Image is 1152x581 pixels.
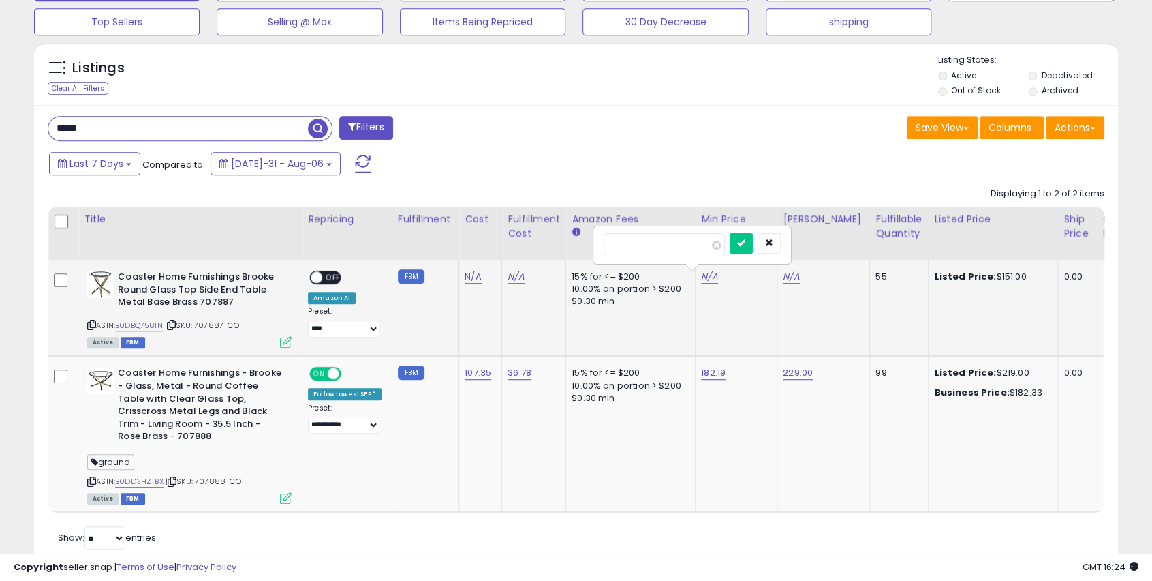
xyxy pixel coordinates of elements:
[115,476,164,488] a: B0DD3HZTBX
[988,121,1031,134] span: Columns
[508,366,531,380] a: 36.78
[166,476,241,487] span: | SKU: 707888-CO
[701,270,717,284] a: N/A
[308,212,386,226] div: Repricing
[118,271,283,312] b: Coaster Home Furnishings Brooke Round Glass Top Side End Table Metal Base Brass 707887
[14,561,236,574] div: seller snap | |
[951,70,976,81] label: Active
[87,367,114,394] img: 41BugCvz9UL._SL40_.jpg
[400,8,565,35] button: Items Being Repriced
[572,392,685,404] div: $0.30 min
[398,366,424,380] small: FBM
[87,454,134,470] span: ground
[701,366,726,380] a: 182.19
[87,271,114,298] img: 41LU3soUACL._SL40_.jpg
[1042,85,1078,96] label: Archived
[87,493,119,505] span: All listings currently available for purchase on Amazon
[766,8,931,35] button: shipping
[87,337,119,348] span: All listings currently available for purchase on Amazon
[14,561,63,573] strong: Copyright
[875,271,918,283] div: 55
[907,116,978,139] button: Save View
[934,212,1052,226] div: Listed Price
[465,212,496,226] div: Cost
[142,158,205,171] span: Compared to:
[398,212,453,226] div: Fulfillment
[211,152,341,175] button: [DATE]-31 - Aug-06
[980,116,1044,139] button: Columns
[69,157,123,170] span: Last 7 Days
[572,271,685,283] div: 15% for <= $200
[783,212,864,226] div: [PERSON_NAME]
[116,561,174,573] a: Terms of Use
[582,8,748,35] button: 30 Day Decrease
[875,367,918,379] div: 99
[165,320,239,331] span: | SKU: 707887-CO
[308,307,382,338] div: Preset:
[1063,212,1091,241] div: Ship Price
[934,386,1009,399] b: Business Price:
[934,367,1047,379] div: $219.00
[875,212,922,241] div: Fulfillable Quantity
[783,366,813,380] a: 229.00
[934,270,996,283] b: Listed Price:
[1083,561,1138,573] span: 2025-08-14 16:24 GMT
[508,212,560,241] div: Fulfillment Cost
[783,270,799,284] a: N/A
[934,366,996,379] b: Listed Price:
[1063,367,1086,379] div: 0.00
[991,188,1104,200] div: Displaying 1 to 2 of 2 items
[701,212,771,226] div: Min Price
[121,493,145,505] span: FBM
[311,368,328,380] span: ON
[308,292,356,304] div: Amazon AI
[34,8,200,35] button: Top Sellers
[1046,116,1104,139] button: Actions
[934,387,1047,399] div: $182.33
[572,367,685,379] div: 15% for <= $200
[339,116,392,140] button: Filters
[465,270,481,284] a: N/A
[1063,271,1086,283] div: 0.00
[572,295,685,308] div: $0.30 min
[465,366,491,380] a: 107.35
[508,270,524,284] a: N/A
[176,561,236,573] a: Privacy Policy
[572,226,580,239] small: Amazon Fees.
[951,85,1001,96] label: Out of Stock
[58,531,156,544] span: Show: entries
[339,368,361,380] span: OFF
[572,212,689,226] div: Amazon Fees
[934,271,1047,283] div: $151.00
[84,212,296,226] div: Title
[231,157,324,170] span: [DATE]-31 - Aug-06
[118,367,283,446] b: Coaster Home Furnishings - Brooke - Glass, Metal - Round Coffee Table with Clear Glass Top, Criss...
[938,54,1118,67] p: Listing States:
[217,8,382,35] button: Selling @ Max
[308,388,382,400] div: Follow Lowest SFP *
[121,337,145,348] span: FBM
[49,152,140,175] button: Last 7 Days
[572,283,685,295] div: 10.00% on portion > $200
[115,320,163,331] a: B0DBQ7581N
[87,271,292,346] div: ASIN:
[398,269,424,284] small: FBM
[48,82,108,95] div: Clear All Filters
[87,367,292,503] div: ASIN:
[322,272,344,284] span: OFF
[308,404,382,434] div: Preset:
[1042,70,1093,81] label: Deactivated
[572,380,685,392] div: 10.00% on portion > $200
[72,59,125,78] h5: Listings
